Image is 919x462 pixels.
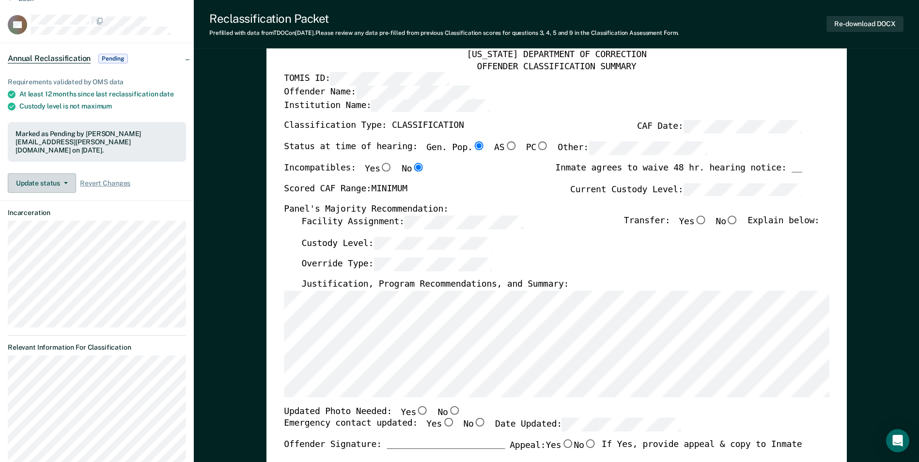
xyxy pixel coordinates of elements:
label: Current Custody Level: [570,183,802,197]
div: Prefilled with data from TDOC on [DATE] . Please review any data pre-filled from previous Classif... [209,30,679,36]
label: Classification Type: CLASSIFICATION [284,121,464,134]
div: Status at time of hearing: [284,141,707,163]
label: PC [526,141,548,155]
input: Yes [416,406,429,415]
input: Yes [442,418,454,427]
label: AS [494,141,517,155]
label: TOMIS ID: [284,73,449,86]
input: Date Updated: [562,418,681,431]
label: CAF Date: [637,121,802,134]
label: Justification, Program Recommendations, and Summary: [301,279,569,291]
div: At least 12 months since last reclassification [19,90,186,98]
input: Offender Name: [356,86,474,99]
button: Re-download DOCX [826,16,903,32]
label: No [574,439,596,452]
label: No [716,216,738,229]
button: Update status [8,173,76,193]
input: No [412,163,424,171]
input: Current Custody Level: [683,183,802,197]
div: Requirements validated by OMS data [8,78,186,86]
div: Inmate agrees to waive 48 hr. hearing notice: __ [555,163,802,183]
div: Open Intercom Messenger [886,429,909,452]
input: Custody Level: [374,237,492,250]
input: Yes [380,163,392,171]
label: No [437,406,460,418]
input: Facility Assignment: [404,216,523,229]
input: No [584,439,596,448]
label: Scored CAF Range: MINIMUM [284,183,407,197]
label: Yes [426,418,454,431]
input: Override Type: [374,258,492,272]
div: [US_STATE] DEPARTMENT OF CORRECTION [284,49,829,61]
div: Emergency contact updated: [284,418,681,439]
span: date [159,90,173,98]
label: Override Type: [301,258,492,272]
div: Reclassification Packet [209,12,679,26]
input: PC [536,141,549,150]
label: Facility Assignment: [301,216,523,229]
label: Offender Name: [284,86,475,99]
div: Updated Photo Needed: [284,406,461,418]
input: No [473,418,486,427]
label: Date Updated: [495,418,681,431]
input: Yes [561,439,574,448]
input: CAF Date: [683,121,802,134]
input: AS [504,141,517,150]
input: No [726,216,739,224]
div: OFFENDER CLASSIFICATION SUMMARY [284,61,829,73]
input: No [448,406,460,415]
div: Panel's Majority Recommendation: [284,204,802,216]
span: Revert Changes [80,179,130,187]
label: Yes [401,406,429,418]
label: Appeal: [510,439,597,460]
input: Institution Name: [371,99,490,113]
label: No [402,163,424,175]
span: Pending [98,54,127,63]
div: Transfer: Explain below: [624,216,820,237]
div: Marked as Pending by [PERSON_NAME][EMAIL_ADDRESS][PERSON_NAME][DOMAIN_NAME] on [DATE]. [16,130,178,154]
span: Annual Reclassification [8,54,91,63]
div: Custody level is not [19,102,186,110]
label: Custody Level: [301,237,492,250]
label: Yes [545,439,574,452]
label: Gen. Pop. [426,141,485,155]
label: Yes [365,163,393,175]
input: Gen. Pop. [472,141,485,150]
label: Institution Name: [284,99,490,113]
dt: Relevant Information For Classification [8,343,186,352]
dt: Incarceration [8,209,186,217]
input: Yes [694,216,707,224]
input: TOMIS ID: [330,73,449,86]
label: No [463,418,486,431]
div: Incompatibles: [284,163,424,183]
label: Other: [558,141,707,155]
span: maximum [81,102,112,110]
label: Yes [679,216,707,229]
input: Other: [589,141,707,155]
